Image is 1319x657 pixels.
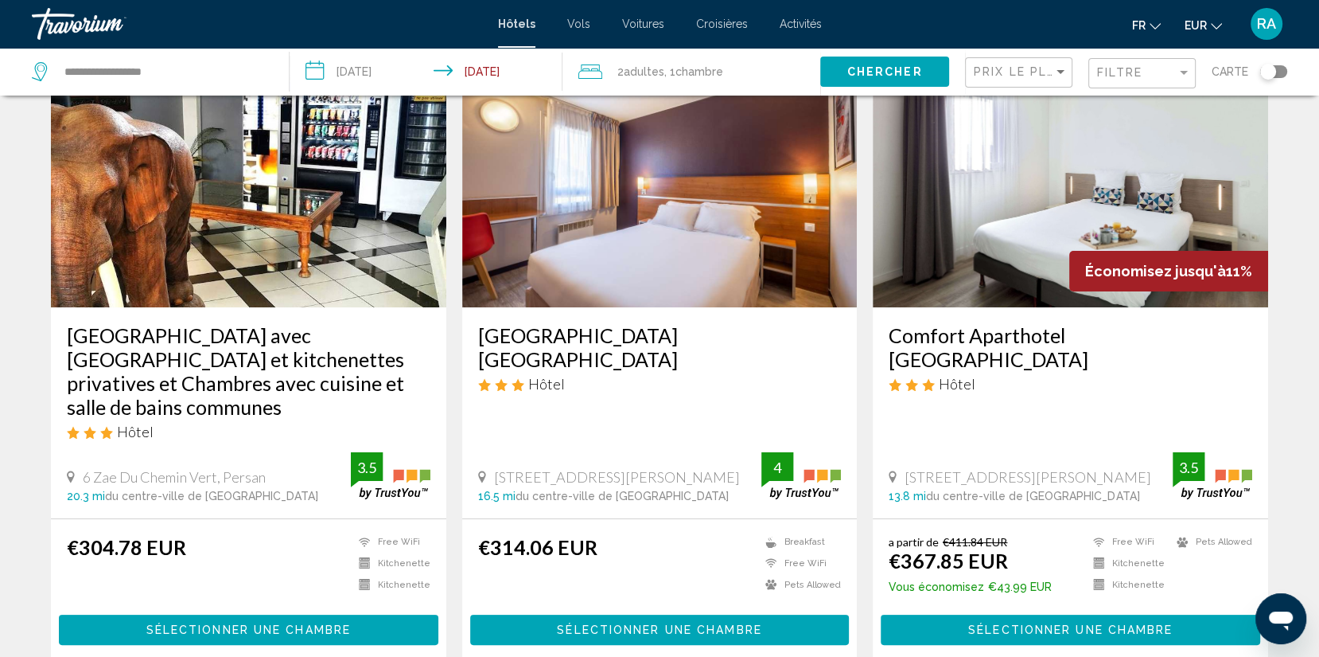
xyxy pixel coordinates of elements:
[889,581,984,593] span: Vous économisez
[1132,19,1146,32] font: fr
[516,490,729,503] span: du centre-ville de [GEOGRAPHIC_DATA]
[1173,452,1252,499] img: trustyou-badge.svg
[761,458,793,477] div: 4
[478,323,842,371] a: [GEOGRAPHIC_DATA] [GEOGRAPHIC_DATA]
[873,53,1268,307] img: Hotel image
[974,66,1068,80] mat-select: Sort by
[757,578,841,592] li: Pets Allowed
[675,65,722,78] span: Chambre
[567,18,590,30] a: Vols
[1185,14,1222,37] button: Changer de devise
[1132,14,1161,37] button: Changer de langue
[1248,65,1287,79] button: Toggle map
[943,535,1007,549] del: €411.84 EUR
[117,423,154,440] span: Hôtel
[478,535,597,559] ins: €314.06 EUR
[478,375,842,393] div: 3 star Hotel
[889,549,1008,573] ins: €367.85 EUR
[696,18,748,30] a: Croisières
[889,535,939,549] span: a partir de
[67,323,430,419] a: [GEOGRAPHIC_DATA] avec [GEOGRAPHIC_DATA] et kitchenettes privatives et Chambres avec cuisine et s...
[889,323,1252,371] a: Comfort Aparthotel [GEOGRAPHIC_DATA]
[1085,557,1169,570] li: Kitchenette
[32,8,482,40] a: Travorium
[780,18,822,30] a: Activités
[622,18,664,30] a: Voitures
[1212,61,1248,83] span: Carte
[1085,535,1169,549] li: Free WiFi
[1069,251,1268,291] div: 11%
[1097,66,1142,79] span: Filtre
[1173,458,1204,477] div: 3.5
[478,490,516,503] span: 16.5 mi
[974,65,1097,78] span: Prix le plus bas
[1088,57,1196,90] button: Filter
[1257,15,1276,32] font: RA
[470,615,850,644] button: Sélectionner une chambre
[59,615,438,644] button: Sélectionner une chambre
[623,65,663,78] span: Adultes
[939,375,975,393] span: Hôtel
[1085,263,1226,280] span: Économisez jusqu'à
[889,490,926,503] span: 13.8 mi
[757,535,841,549] li: Breakfast
[557,624,761,637] span: Sélectionner une chambre
[757,557,841,570] li: Free WiFi
[528,375,565,393] span: Hôtel
[820,57,949,86] button: Chercher
[761,452,841,499] img: trustyou-badge.svg
[889,581,1052,593] p: €43.99 EUR
[59,619,438,636] a: Sélectionner une chambre
[351,557,430,570] li: Kitchenette
[847,66,923,79] span: Chercher
[562,48,820,96] button: Travelers: 2 adults, 0 children
[1246,7,1287,41] button: Menu utilisateur
[926,490,1139,503] span: du centre-ville de [GEOGRAPHIC_DATA]
[67,535,186,559] ins: €304.78 EUR
[67,490,105,503] span: 20.3 mi
[1255,593,1306,644] iframe: Bouton de lancement de la fenêtre de messagerie
[881,619,1260,636] a: Sélectionner une chambre
[51,53,446,307] img: Hotel image
[889,375,1252,393] div: 3 star Hotel
[1169,535,1252,549] li: Pets Allowed
[1185,19,1207,32] font: EUR
[968,624,1173,637] span: Sélectionner une chambre
[617,61,663,83] span: 2
[494,468,740,486] span: [STREET_ADDRESS][PERSON_NAME]
[105,490,318,503] span: du centre-ville de [GEOGRAPHIC_DATA]
[663,61,722,83] span: , 1
[462,53,858,307] img: Hotel image
[470,619,850,636] a: Sélectionner une chambre
[1085,578,1169,592] li: Kitchenette
[881,615,1260,644] button: Sélectionner une chambre
[351,452,430,499] img: trustyou-badge.svg
[351,578,430,592] li: Kitchenette
[498,18,535,30] a: Hôtels
[67,423,430,440] div: 3 star Hotel
[146,624,351,637] span: Sélectionner une chambre
[905,468,1150,486] span: [STREET_ADDRESS][PERSON_NAME]
[351,458,383,477] div: 3.5
[83,468,266,486] span: 6 Zae Du Chemin Vert, Persan
[351,535,430,549] li: Free WiFi
[290,48,563,96] button: Check-in date: Oct 10, 2025 Check-out date: Oct 17, 2025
